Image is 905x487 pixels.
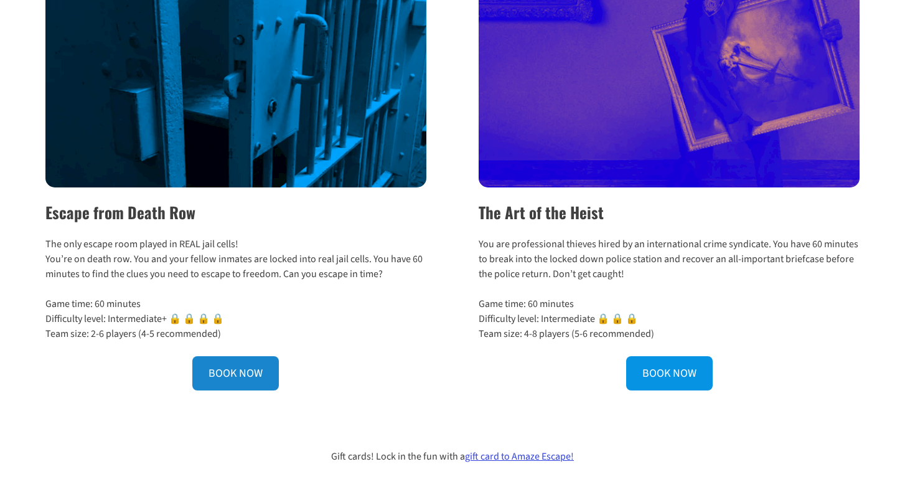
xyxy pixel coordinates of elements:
[45,237,426,281] p: The only escape room played in REAL jail cells! You’re on death row. You and your fellow inmates ...
[45,449,860,464] p: Gift cards! Lock in the fun with a
[45,201,426,224] h2: Escape from Death Row
[626,356,713,390] a: BOOK NOW
[479,237,860,281] p: You are professional thieves hired by an international crime syndicate. You have 60 minutes to br...
[479,201,860,224] h2: The Art of the Heist
[192,356,279,390] a: BOOK NOW
[45,296,426,341] p: Game time: 60 minutes Difficulty level: Intermediate+ 🔒 🔒 🔒 🔒 Team size: 2-6 players (4-5 recomme...
[479,296,860,341] p: Game time: 60 minutes Difficulty level: Intermediate 🔒 🔒 🔒 Team size: 4-8 players (5-6 recommended)
[465,450,574,463] a: gift card to Amaze Escape!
